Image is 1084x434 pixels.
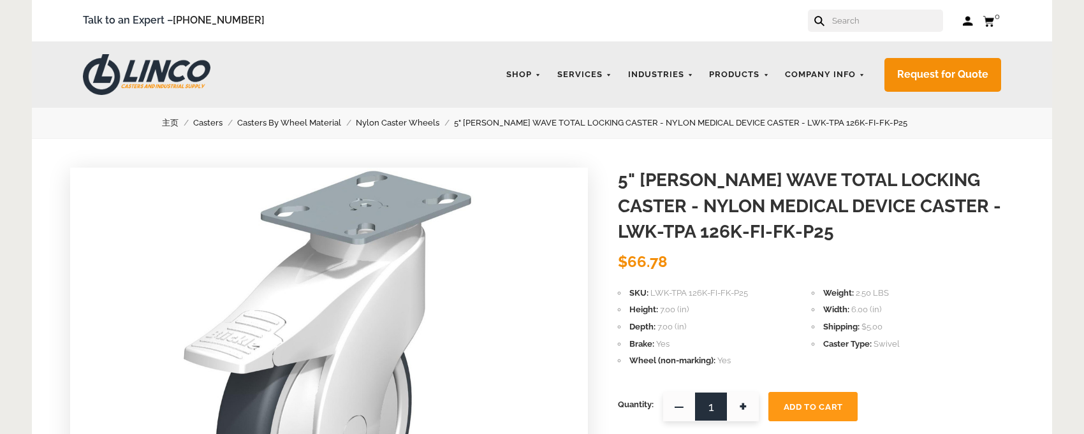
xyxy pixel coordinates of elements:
[237,116,356,130] a: Casters By Wheel Material
[884,58,1001,92] a: Request for Quote
[784,402,843,412] span: Add To Cart
[983,13,1001,29] a: 0
[717,356,731,365] span: Yes
[663,392,695,421] span: —
[618,252,668,271] span: $66.78
[703,62,775,87] a: Products
[856,288,889,298] span: 2.50 LBS
[861,322,883,331] span: $5.00
[831,10,943,32] input: Search
[193,116,237,130] a: Casters
[454,116,922,130] a: 5" [PERSON_NAME] WAVE TOTAL LOCKING CASTER - NYLON MEDICAL DEVICE CASTER - LWK-TPA 126K-FI-FK-P25
[768,392,858,421] button: Add To Cart
[629,356,715,365] span: Wheel (non-marking)
[622,62,700,87] a: Industries
[823,339,872,349] span: Caster Type
[83,54,210,95] img: LINCO CASTERS & INDUSTRIAL SUPPLY
[656,339,670,349] span: Yes
[874,339,900,349] span: Swivel
[629,305,658,314] span: Height
[727,392,759,421] span: +
[618,168,1014,245] h1: 5" [PERSON_NAME] WAVE TOTAL LOCKING CASTER - NYLON MEDICAL DEVICE CASTER - LWK-TPA 126K-FI-FK-P25
[823,322,860,331] span: Shipping
[657,322,686,331] span: 7.00 (in)
[962,15,973,27] a: Log in
[356,116,454,130] a: Nylon Caster Wheels
[851,305,881,314] span: 6.00 (in)
[551,62,619,87] a: Services
[629,322,656,331] span: Depth
[173,14,265,26] a: [PHONE_NUMBER]
[650,288,748,298] span: LWK-TPA 126K-FI-FK-P25
[823,305,849,314] span: Width
[629,339,654,349] span: Brake
[618,392,654,417] span: Quantity
[500,62,548,87] a: Shop
[83,12,265,29] span: Talk to an Expert –
[660,305,689,314] span: 7.00 (in)
[995,11,1000,21] span: 0
[823,288,854,298] span: Weight
[629,288,648,298] span: SKU
[779,62,872,87] a: Company Info
[162,116,193,130] a: 主页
